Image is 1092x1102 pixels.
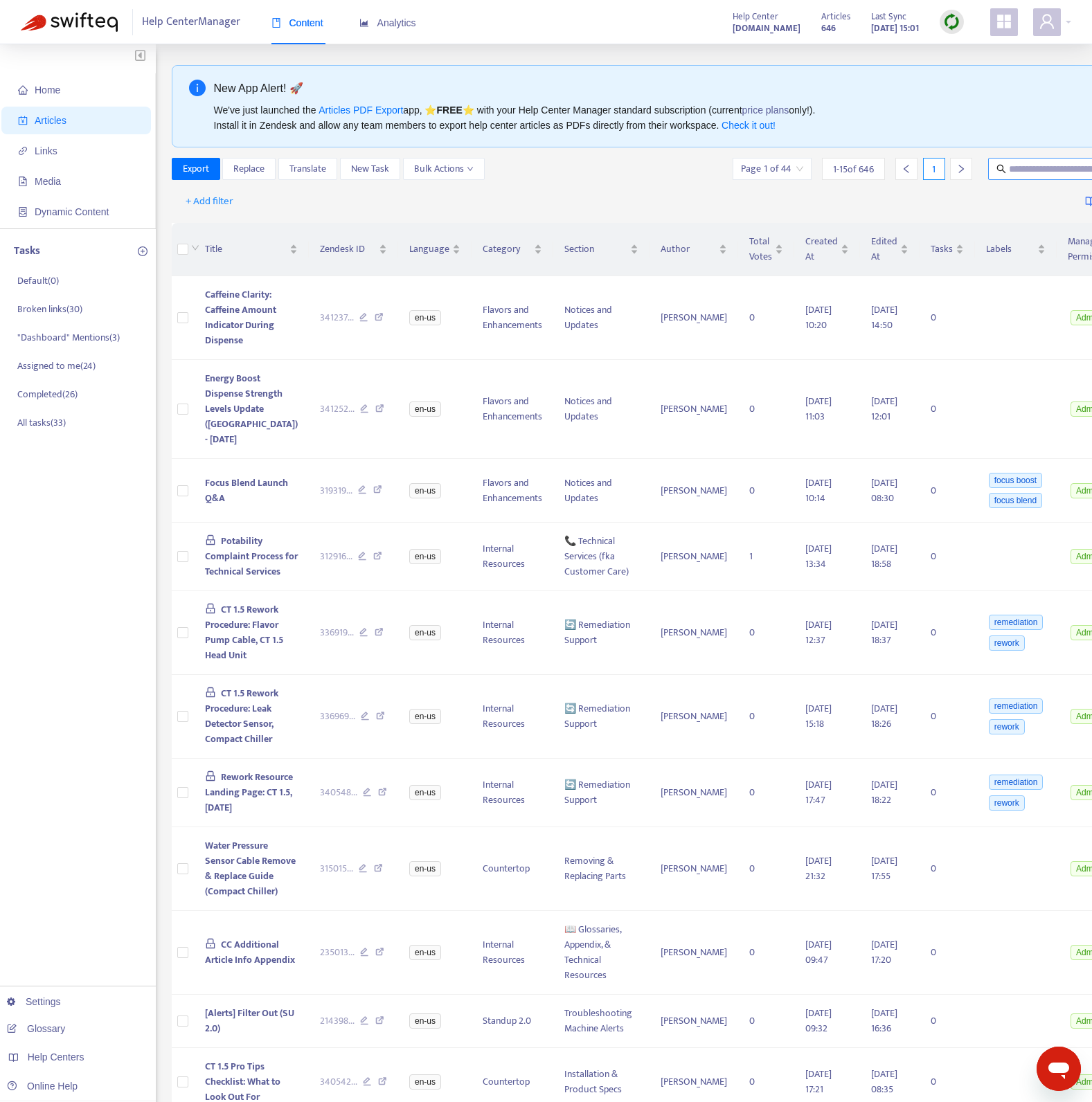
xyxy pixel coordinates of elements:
[553,223,650,276] th: Section
[805,393,832,424] span: [DATE] 11:03
[472,591,553,675] td: Internal Resources
[18,207,28,217] span: container
[860,223,920,276] th: Edited At
[414,161,474,177] span: Bulk Actions
[205,370,298,447] span: Energy Boost Dispense Strength Levels Update ([GEOGRAPHIC_DATA]) - [DATE]
[205,533,298,579] span: Potability Complaint Process for Technical Services
[17,273,59,288] p: Default ( 0 )
[733,9,778,24] span: Help Center
[320,549,352,564] span: 312916 ...
[833,162,874,177] span: 1 - 15 of 646
[205,685,279,747] span: CT 1.5 Rework Procedure: Leak Detector Sensor, Compact Chiller
[920,995,975,1048] td: 0
[805,302,832,333] span: [DATE] 10:20
[409,1013,441,1029] span: en-us
[398,223,472,276] th: Language
[172,158,220,180] button: Export
[920,360,975,459] td: 0
[871,21,919,36] strong: [DATE] 15:01
[738,223,794,276] th: Total Votes
[920,459,975,523] td: 0
[989,719,1025,734] span: rework
[989,473,1042,488] span: focus boost
[320,401,355,417] span: 341252 ...
[35,145,57,156] span: Links
[17,387,78,401] p: Completed ( 26 )
[1037,1047,1081,1091] iframe: Button to launch messaging window
[359,17,416,28] span: Analytics
[742,105,789,116] a: price plans
[975,223,1057,276] th: Labels
[989,493,1042,508] span: focus blend
[222,158,276,180] button: Replace
[553,995,650,1048] td: Troubleshooting Machine Alerts
[989,615,1044,630] span: remediation
[472,995,553,1048] td: Standup 2.0
[805,853,832,884] span: [DATE] 21:32
[956,164,966,174] span: right
[996,13,1012,30] span: appstore
[871,1066,897,1097] span: [DATE] 08:35
[738,675,794,759] td: 0
[472,223,553,276] th: Category
[871,701,897,732] span: [DATE] 18:26
[871,937,897,968] span: [DATE] 17:20
[359,18,369,28] span: area-chart
[553,591,650,675] td: 🔄 Remediation Support
[989,635,1025,651] span: rework
[871,475,897,506] span: [DATE] 08:30
[920,759,975,827] td: 0
[320,242,377,257] span: Zendesk ID
[18,116,28,125] span: account-book
[472,827,553,911] td: Countertop
[650,276,738,360] td: [PERSON_NAME]
[472,911,553,995] td: Internal Resources
[409,242,449,257] span: Language
[902,164,911,174] span: left
[351,161,389,177] span: New Task
[17,330,120,345] p: "Dashboard" Mentions ( 3 )
[738,911,794,995] td: 0
[467,165,474,172] span: down
[35,84,60,96] span: Home
[205,687,216,698] span: lock
[175,190,244,213] button: + Add filter
[409,310,441,325] span: en-us
[871,393,897,424] span: [DATE] 12:01
[205,770,216,782] span: lock
[821,9,850,24] span: Articles
[805,1005,832,1036] span: [DATE] 09:32
[409,549,441,564] span: en-us
[472,523,553,591] td: Internal Resources
[7,1023,65,1034] a: Glossary
[553,360,650,459] td: Notices and Updates
[205,242,287,257] span: Title
[920,827,975,911] td: 0
[805,617,832,648] span: [DATE] 12:37
[403,158,485,180] button: Bulk Actionsdown
[871,853,897,884] span: [DATE] 17:55
[138,246,147,256] span: plus-circle
[989,775,1044,790] span: remediation
[920,523,975,591] td: 0
[805,777,832,808] span: [DATE] 17:47
[309,223,399,276] th: Zendesk ID
[920,276,975,360] td: 0
[738,759,794,827] td: 0
[871,234,897,264] span: Edited At
[472,675,553,759] td: Internal Resources
[205,534,216,545] span: lock
[18,85,28,95] span: home
[553,911,650,995] td: 📖 Glossaries, Appendix, & Technical Resources
[650,360,738,459] td: [PERSON_NAME]
[409,401,441,417] span: en-us
[821,21,836,36] strong: 646
[738,459,794,523] td: 0
[722,120,776,131] a: Check it out!
[738,995,794,1048] td: 0
[650,459,738,523] td: [PERSON_NAME]
[340,158,400,180] button: New Task
[28,1051,84,1063] span: Help Centers
[738,523,794,591] td: 1
[650,759,738,827] td: [PERSON_NAME]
